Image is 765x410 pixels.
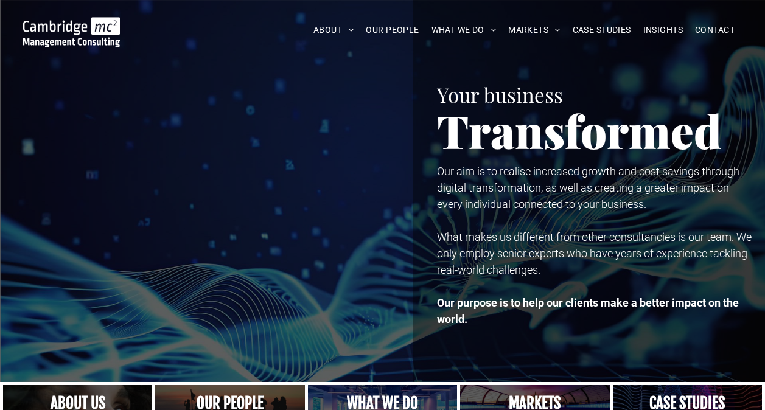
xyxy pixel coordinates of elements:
a: MARKETS [502,21,566,40]
a: Your Business Transformed | Cambridge Management Consulting [23,19,121,32]
strong: Our purpose is to help our clients make a better impact on the world. [437,296,739,325]
img: Go to Homepage [23,17,121,47]
a: INSIGHTS [637,21,689,40]
span: Our aim is to realise increased growth and cost savings through digital transformation, as well a... [437,165,739,210]
span: What makes us different from other consultancies is our team. We only employ senior experts who h... [437,231,752,276]
a: CONTACT [689,21,741,40]
a: OUR PEOPLE [360,21,425,40]
span: Transformed [437,100,722,161]
span: Your business [437,81,563,108]
a: ABOUT [307,21,360,40]
a: CASE STUDIES [567,21,637,40]
a: WHAT WE DO [425,21,503,40]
